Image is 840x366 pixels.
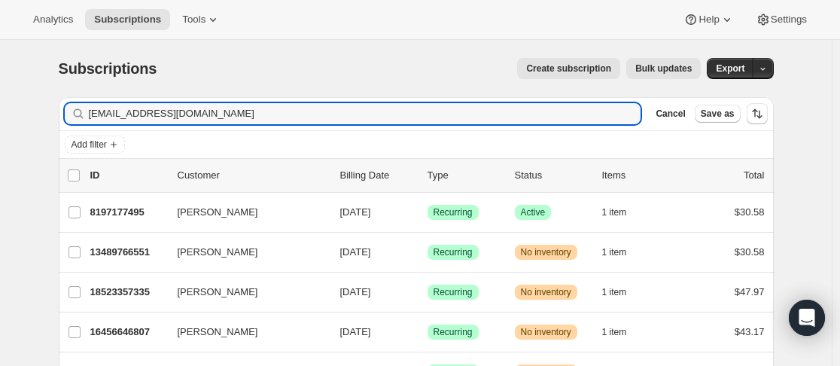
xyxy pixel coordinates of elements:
div: 16456646807[PERSON_NAME][DATE]SuccessRecurringWarningNo inventory1 item$43.17 [90,322,765,343]
div: IDCustomerBilling DateTypeStatusItemsTotal [90,168,765,183]
span: Cancel [656,108,685,120]
span: [DATE] [340,326,371,337]
div: Open Intercom Messenger [789,300,825,336]
span: $47.97 [735,286,765,297]
button: Sort the results [747,103,768,124]
button: [PERSON_NAME] [169,320,319,344]
span: Active [521,206,546,218]
span: Add filter [72,139,107,151]
button: 1 item [602,322,644,343]
span: Create subscription [526,63,611,75]
p: ID [90,168,166,183]
span: [PERSON_NAME] [178,205,258,220]
div: 13489766551[PERSON_NAME][DATE]SuccessRecurringWarningNo inventory1 item$30.58 [90,242,765,263]
div: Type [428,168,503,183]
p: 16456646807 [90,325,166,340]
button: Cancel [650,105,691,123]
span: $30.58 [735,246,765,258]
button: Add filter [65,136,125,154]
p: 18523357335 [90,285,166,300]
span: No inventory [521,286,571,298]
p: Billing Date [340,168,415,183]
span: Help [698,14,719,26]
span: [PERSON_NAME] [178,325,258,340]
span: $43.17 [735,326,765,337]
span: [DATE] [340,246,371,258]
span: Recurring [434,246,473,258]
span: Save as [701,108,735,120]
div: 8197177495[PERSON_NAME][DATE]SuccessRecurringSuccessActive1 item$30.58 [90,202,765,223]
span: [DATE] [340,286,371,297]
span: 1 item [602,286,627,298]
button: 1 item [602,202,644,223]
span: [PERSON_NAME] [178,245,258,260]
div: Items [602,168,677,183]
span: No inventory [521,326,571,338]
span: $30.58 [735,206,765,218]
p: 13489766551 [90,245,166,260]
span: 1 item [602,326,627,338]
span: 1 item [602,206,627,218]
span: [DATE] [340,206,371,218]
span: Settings [771,14,807,26]
button: 1 item [602,242,644,263]
span: 1 item [602,246,627,258]
button: Save as [695,105,741,123]
span: Recurring [434,286,473,298]
button: Bulk updates [626,58,701,79]
button: Help [674,9,743,30]
button: Create subscription [517,58,620,79]
span: No inventory [521,246,571,258]
span: Tools [182,14,205,26]
span: Analytics [33,14,73,26]
button: [PERSON_NAME] [169,280,319,304]
button: [PERSON_NAME] [169,200,319,224]
button: [PERSON_NAME] [169,240,319,264]
button: Analytics [24,9,82,30]
span: Subscriptions [94,14,161,26]
span: Recurring [434,326,473,338]
p: 8197177495 [90,205,166,220]
span: Export [716,63,744,75]
button: Tools [173,9,230,30]
input: Filter subscribers [89,103,641,124]
button: Settings [747,9,816,30]
button: 1 item [602,282,644,303]
button: Export [707,58,753,79]
span: Subscriptions [59,60,157,77]
div: 18523357335[PERSON_NAME][DATE]SuccessRecurringWarningNo inventory1 item$47.97 [90,282,765,303]
p: Status [515,168,590,183]
button: Subscriptions [85,9,170,30]
span: Recurring [434,206,473,218]
span: Bulk updates [635,63,692,75]
span: [PERSON_NAME] [178,285,258,300]
p: Customer [178,168,328,183]
p: Total [744,168,764,183]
